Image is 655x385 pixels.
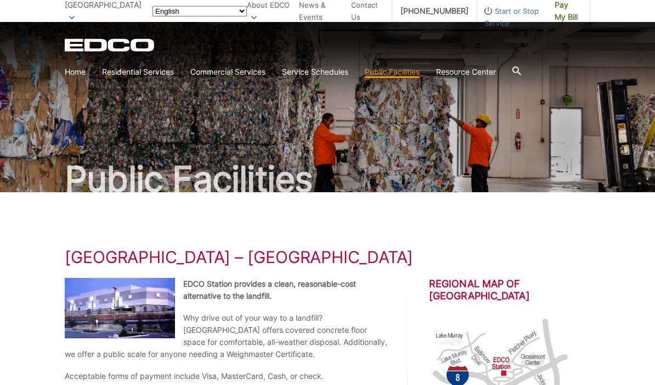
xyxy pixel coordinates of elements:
select: Select a language [153,6,247,16]
a: Residential Services [102,66,174,78]
a: Service Schedules [282,66,348,78]
a: EDCD logo. Return to the homepage. [65,38,156,52]
h1: [GEOGRAPHIC_DATA] – [GEOGRAPHIC_DATA] [65,247,590,267]
h2: Regional Map of [GEOGRAPHIC_DATA] [429,278,590,302]
a: Commercial Services [190,66,266,78]
strong: EDCO Station provides a clean, reasonable-cost alternative to the landfill. [183,279,356,300]
h2: Public Facilities [65,161,590,197]
img: EDCO Station La Mesa [65,278,175,338]
a: Resource Center [436,66,496,78]
p: Acceptable forms of payment include Visa, MasterCard, Cash, or check. [65,370,387,382]
a: Public Facilities [365,66,420,78]
a: Home [65,66,86,78]
p: Why drive out of your way to a landfill? [GEOGRAPHIC_DATA] offers covered concrete floor space fo... [65,312,387,360]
